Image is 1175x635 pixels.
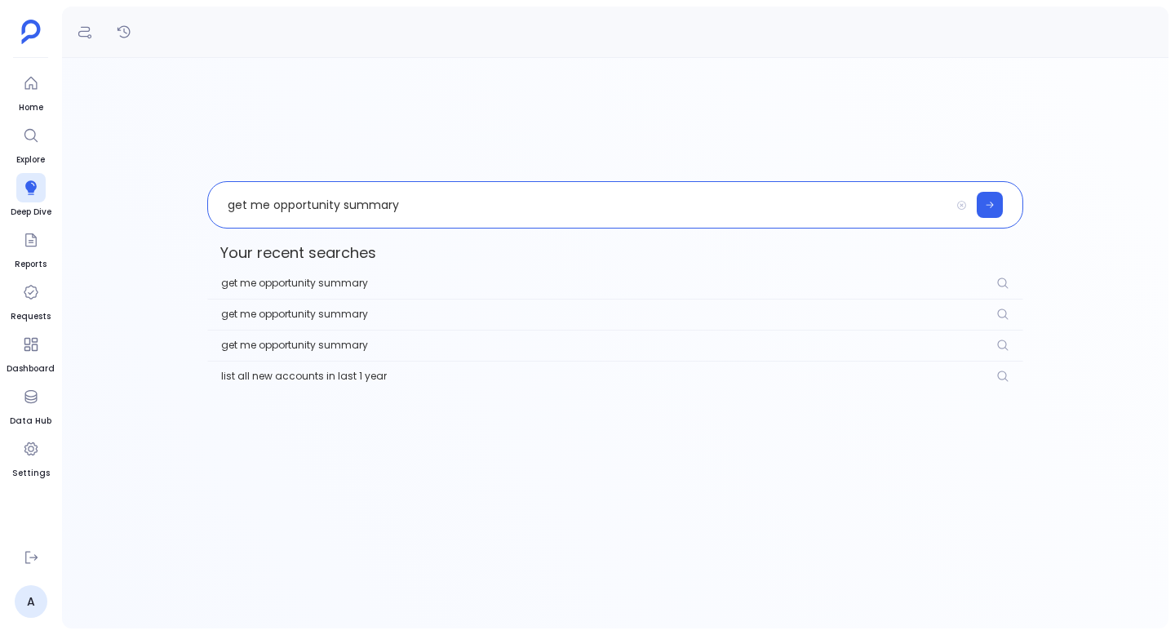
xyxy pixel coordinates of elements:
[16,101,46,114] span: Home
[72,19,98,45] button: Definitions
[12,467,50,480] span: Settings
[15,225,47,271] a: Reports
[10,382,51,428] a: Data Hub
[12,434,50,480] a: Settings
[16,121,46,167] a: Explore
[207,330,1023,361] button: get me opportunity summary
[221,339,368,352] span: get me opportunity summary
[11,173,51,219] a: Deep Dive
[15,585,47,618] a: A
[16,69,46,114] a: Home
[11,310,51,323] span: Requests
[207,299,1023,330] button: get me opportunity summary
[16,153,46,167] span: Explore
[111,19,137,45] button: History
[208,184,950,226] p: get me opportunity summary
[11,206,51,219] span: Deep Dive
[21,20,41,44] img: petavue logo
[11,278,51,323] a: Requests
[207,238,1023,268] span: Your recent searches
[207,361,1023,392] button: list all new accounts in last 1 year
[10,415,51,428] span: Data Hub
[221,370,387,383] span: list all new accounts in last 1 year
[221,277,368,290] span: get me opportunity summary
[7,362,55,375] span: Dashboard
[15,258,47,271] span: Reports
[7,330,55,375] a: Dashboard
[207,268,1023,299] button: get me opportunity summary
[221,308,368,321] span: get me opportunity summary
